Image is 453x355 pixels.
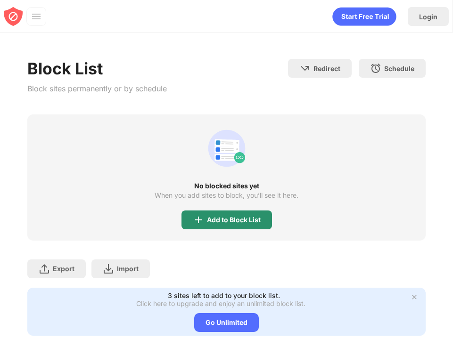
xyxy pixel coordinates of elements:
[27,182,426,190] div: No blocked sites yet
[4,7,23,26] img: blocksite-icon-red.svg
[313,65,340,73] div: Redirect
[207,216,261,224] div: Add to Block List
[419,13,437,21] div: Login
[155,192,298,199] div: When you add sites to block, you’ll see it here.
[53,265,74,273] div: Export
[411,293,418,301] img: x-button.svg
[168,291,280,299] div: 3 sites left to add to your block list.
[27,82,167,96] div: Block sites permanently or by schedule
[27,59,167,78] div: Block List
[194,313,259,332] div: Go Unlimited
[136,299,305,307] div: Click here to upgrade and enjoy an unlimited block list.
[117,265,139,273] div: Import
[384,65,414,73] div: Schedule
[204,126,249,171] div: animation
[332,7,396,26] div: animation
